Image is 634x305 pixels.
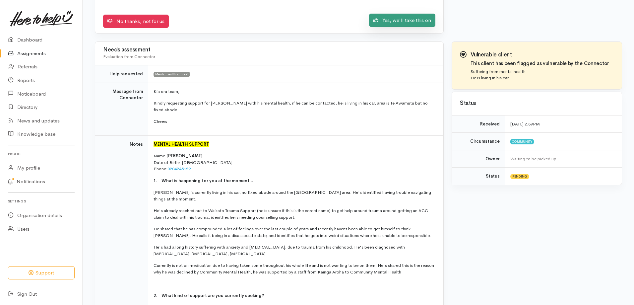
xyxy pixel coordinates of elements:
p: Suffering from mental health . He is living in his car [471,68,609,81]
td: Circumstance [452,133,505,150]
span: Pending [510,174,529,179]
h3: Needs assessment [103,47,435,53]
a: No thanks, not for us [103,15,169,28]
a: 0204245129 [167,166,191,172]
h3: Status [460,100,614,107]
button: Support [8,266,75,280]
p: He's already reached out to Waikato Trauma Support (he is unsure if this is the corect name) to g... [154,207,435,220]
p: He's had a long history suffering with anxiety and [MEDICAL_DATA], due to trauma from his childho... [154,244,435,257]
p: Kindly requesting support for [PERSON_NAME] with his mental health, if he can be contacted, he is... [154,100,435,113]
span: [PERSON_NAME] [166,153,203,159]
span: Mental health support [154,72,190,77]
td: Received [452,115,505,133]
time: [DATE] 2:39PM [510,121,540,127]
p: [PERSON_NAME] is currently living in his car, no fixed abode around the [GEOGRAPHIC_DATA] area. H... [154,189,435,202]
td: Message from Connector [95,83,148,135]
span: 1. What is happening for you at the moment.... [154,178,255,184]
span: MENTAL HEALTH SUPPORT [154,141,209,147]
h3: Vulnerable client [471,52,609,58]
h4: This client has been flagged as vulnerable by the Connector [471,61,609,66]
td: Help requested [95,65,148,83]
a: Yes, we'll take this on [369,14,435,27]
p: Cheers [154,118,435,125]
td: Status [452,168,505,185]
p: Name: Date of Birth: [DEMOGRAPHIC_DATA] Phone: [154,153,435,172]
p: He shared that he has compounded a lot of feelings over the last couple of years and recently hav... [154,226,435,239]
h6: Profile [8,149,75,158]
p: Kia ora team, [154,88,435,95]
span: 2. What kind of support are you currently seeking? [154,293,264,298]
span: Evaluation from Connector [103,54,155,59]
h6: Settings [8,197,75,206]
div: Waiting to be picked up [510,156,614,162]
td: Owner [452,150,505,168]
p: Currently is not on medication due to having taken some throughout his whole life and is not want... [154,262,435,275]
span: Community [510,139,534,144]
